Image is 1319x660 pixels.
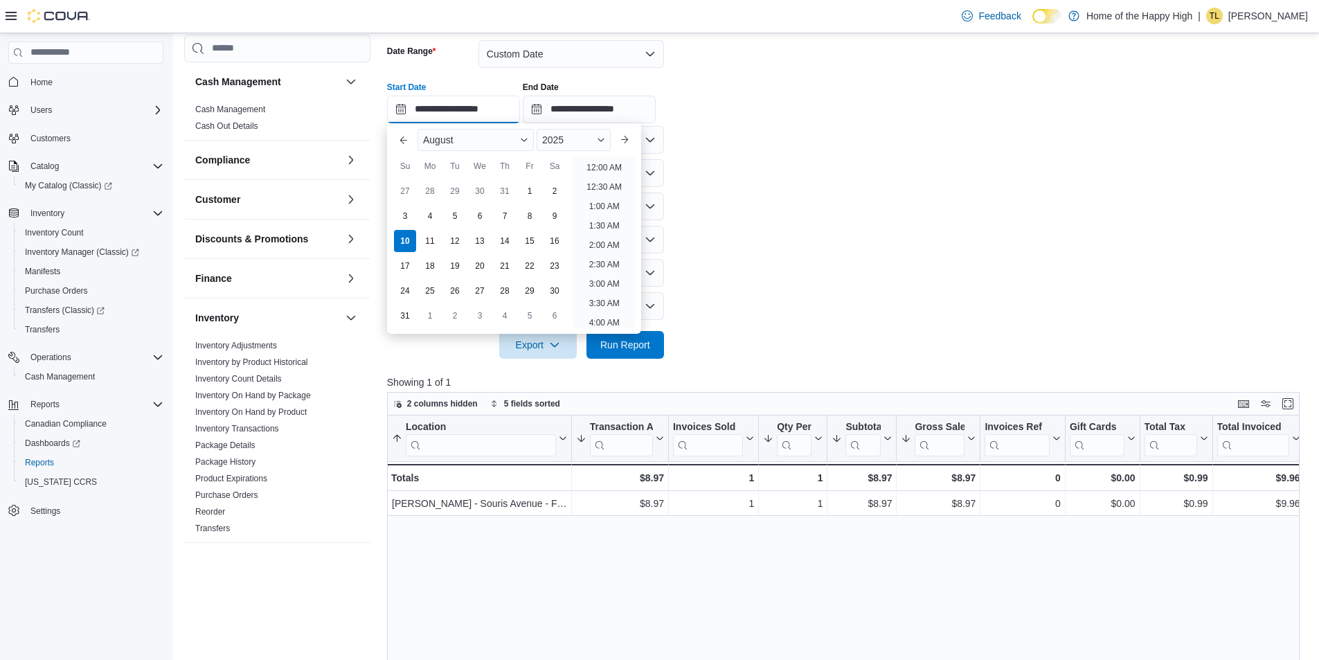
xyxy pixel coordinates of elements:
[393,129,415,151] button: Previous Month
[469,205,491,227] div: day-6
[1235,395,1252,412] button: Keyboard shortcuts
[444,230,466,252] div: day-12
[444,205,466,227] div: day-5
[25,503,66,519] a: Settings
[645,168,656,179] button: Open list of options
[1070,470,1136,486] div: $0.00
[19,416,112,432] a: Canadian Compliance
[394,155,416,177] div: Su
[3,204,169,223] button: Inventory
[519,255,541,277] div: day-22
[388,395,483,412] button: 2 columns hidden
[195,271,232,285] h3: Finance
[25,371,95,382] span: Cash Management
[544,205,566,227] div: day-9
[387,96,520,123] input: Press the down key to enter a popover containing a calendar. Press the escape key to close the po...
[1217,420,1300,456] button: Total Invoiced
[419,230,441,252] div: day-11
[673,420,743,456] div: Invoices Sold
[25,205,70,222] button: Inventory
[523,82,559,93] label: End Date
[504,398,560,409] span: 5 fields sorted
[393,179,567,328] div: August, 2025
[25,349,77,366] button: Operations
[777,420,811,434] div: Qty Per Transaction
[901,470,976,486] div: $8.97
[444,305,466,327] div: day-2
[915,420,964,434] div: Gross Sales
[25,247,139,258] span: Inventory Manager (Classic)
[14,367,169,386] button: Cash Management
[444,180,466,202] div: day-29
[25,476,97,488] span: [US_STATE] CCRS
[394,255,416,277] div: day-17
[19,321,65,338] a: Transfers
[763,420,823,456] button: Qty Per Transaction
[25,266,60,277] span: Manifests
[30,161,59,172] span: Catalog
[832,470,892,486] div: $8.97
[394,230,416,252] div: day-10
[645,201,656,212] button: Open list of options
[419,205,441,227] div: day-4
[392,495,567,512] div: [PERSON_NAME] - Souris Avenue - Fire & Flower
[583,237,625,253] li: 2:00 AM
[1257,395,1274,412] button: Display options
[195,424,279,434] a: Inventory Transactions
[195,232,340,246] button: Discounts & Promotions
[25,396,163,413] span: Reports
[1144,420,1196,456] div: Total Tax
[195,555,229,569] h3: Loyalty
[901,420,976,456] button: Gross Sales
[195,555,340,569] button: Loyalty
[14,320,169,339] button: Transfers
[544,155,566,177] div: Sa
[19,224,89,241] a: Inventory Count
[978,9,1021,23] span: Feedback
[25,74,58,91] a: Home
[583,217,625,234] li: 1:30 AM
[195,490,258,501] span: Purchase Orders
[25,130,163,147] span: Customers
[444,155,466,177] div: Tu
[469,155,491,177] div: We
[343,231,359,247] button: Discounts & Promotions
[25,324,60,335] span: Transfers
[14,472,169,492] button: [US_STATE] CCRS
[14,434,169,453] a: Dashboards
[195,473,267,484] span: Product Expirations
[3,395,169,414] button: Reports
[573,157,636,328] ul: Time
[195,121,258,131] a: Cash Out Details
[537,129,611,151] div: Button. Open the year selector. 2025 is currently selected.
[1217,420,1289,456] div: Total Invoiced
[195,440,255,450] a: Package Details
[8,66,163,557] nav: Complex example
[195,75,340,89] button: Cash Management
[832,420,892,456] button: Subtotal
[583,198,625,215] li: 1:00 AM
[28,9,90,23] img: Cova
[343,554,359,571] button: Loyalty
[494,180,516,202] div: day-31
[25,180,112,191] span: My Catalog (Classic)
[586,331,664,359] button: Run Report
[519,230,541,252] div: day-15
[25,102,163,118] span: Users
[985,420,1049,456] div: Invoices Ref
[3,72,169,92] button: Home
[1070,495,1136,512] div: $0.00
[394,280,416,302] div: day-24
[19,283,163,299] span: Purchase Orders
[419,180,441,202] div: day-28
[392,420,567,456] button: Location
[19,454,60,471] a: Reports
[195,457,255,467] a: Package History
[519,280,541,302] div: day-29
[195,490,258,500] a: Purchase Orders
[195,121,258,132] span: Cash Out Details
[14,301,169,320] a: Transfers (Classic)
[195,456,255,467] span: Package History
[343,152,359,168] button: Compliance
[14,453,169,472] button: Reports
